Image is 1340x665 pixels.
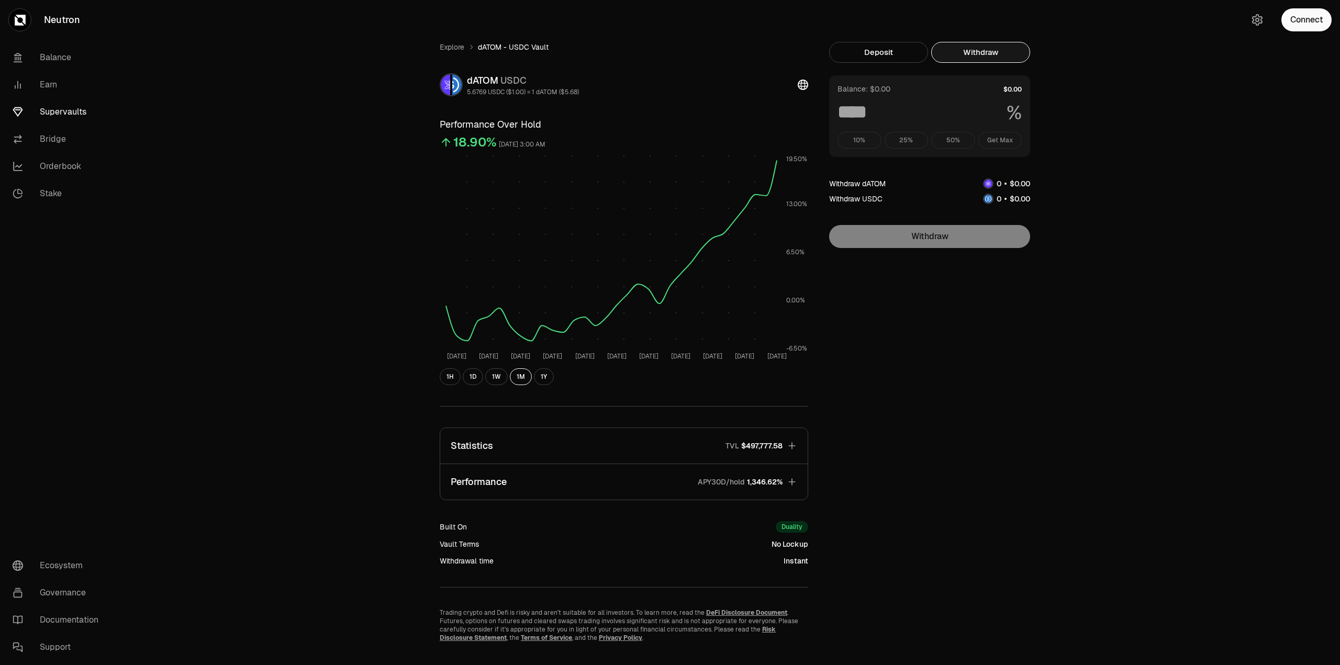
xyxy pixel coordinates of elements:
[440,539,479,549] div: Vault Terms
[441,74,450,95] img: dATOM Logo
[510,368,532,385] button: 1M
[1007,103,1022,123] span: %
[511,352,530,360] tspan: [DATE]
[829,194,883,204] div: Withdraw USDC
[478,42,549,52] span: dATOM - USDC Vault
[467,88,579,96] div: 5.6769 USDC ($1.00) = 1 dATOM ($5.68)
[767,352,787,360] tspan: [DATE]
[451,475,507,489] p: Performance
[440,42,464,52] a: Explore
[829,178,886,189] div: Withdraw dATOM
[4,98,113,126] a: Supervaults
[784,556,808,566] div: Instant
[703,352,722,360] tspan: [DATE]
[776,521,808,533] div: Duality
[639,352,658,360] tspan: [DATE]
[440,428,808,464] button: StatisticsTVL$497,777.58
[772,539,808,549] div: No Lockup
[4,71,113,98] a: Earn
[4,552,113,579] a: Ecosystem
[440,522,467,532] div: Built On
[4,44,113,71] a: Balance
[4,180,113,207] a: Stake
[499,139,545,151] div: [DATE] 3:00 AM
[485,368,508,385] button: 1W
[984,195,992,203] img: USDC Logo
[479,352,498,360] tspan: [DATE]
[440,625,776,642] a: Risk Disclosure Statement
[440,617,808,642] p: Futures, options on futures and cleared swaps trading involves significant risk and is not approp...
[452,74,462,95] img: USDC Logo
[500,74,527,86] span: USDC
[931,42,1030,63] button: Withdraw
[984,179,992,188] img: dATOM Logo
[534,368,554,385] button: 1Y
[786,200,807,208] tspan: 13.00%
[440,117,808,132] h3: Performance Over Hold
[543,352,562,360] tspan: [DATE]
[706,608,787,617] a: DeFi Disclosure Document
[440,42,808,52] nav: breadcrumb
[4,153,113,180] a: Orderbook
[440,464,808,500] button: PerformanceAPY30D/hold1,346.62%
[786,344,807,353] tspan: -6.50%
[4,579,113,606] a: Governance
[607,352,627,360] tspan: [DATE]
[1281,8,1332,31] button: Connect
[447,352,466,360] tspan: [DATE]
[575,352,595,360] tspan: [DATE]
[467,73,579,88] div: dATOM
[440,368,461,385] button: 1H
[698,477,745,487] p: APY30D/hold
[451,438,493,453] p: Statistics
[735,352,754,360] tspan: [DATE]
[440,608,808,617] p: Trading crypto and Defi is risky and aren't suitable for all investors. To learn more, read the .
[725,441,739,451] p: TVL
[599,634,642,642] a: Privacy Policy
[453,134,497,151] div: 18.90%
[829,42,928,63] button: Deposit
[4,634,113,661] a: Support
[4,126,113,153] a: Bridge
[786,155,807,163] tspan: 19.50%
[671,352,690,360] tspan: [DATE]
[837,84,890,94] div: Balance: $0.00
[747,477,783,487] span: 1,346.62%
[741,441,783,451] span: $497,777.58
[521,634,572,642] a: Terms of Service
[463,368,483,385] button: 1D
[4,606,113,634] a: Documentation
[440,556,494,566] div: Withdrawal time
[786,296,805,305] tspan: 0.00%
[786,248,805,256] tspan: 6.50%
